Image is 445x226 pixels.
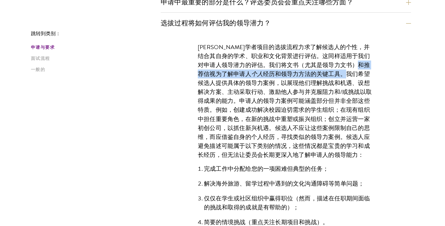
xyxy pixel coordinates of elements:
[251,69,263,78] font: 个人
[198,69,372,159] font: 经历和领导力方法的关键工具。我们希望候选人提供具体的领导力案例，以展现他们理解挑战和机遇、设想解决方案、主动采取行动、激励他人参与并克服阻力和/或挑战以取得成果的能力。申请人的领导力案例可能涵盖...
[161,18,271,28] font: 选拔过程将如何评估我的领导潜力？
[204,194,370,212] font: 仅仅在学生或社区组织中赢得职位（然而，描述在任职期间面临的挑战和取得的成就是有帮助的）；
[161,16,411,30] button: 选拔过程将如何评估我的领导潜力？
[31,55,157,62] a: 面试流程
[31,55,50,62] font: 面试流程
[204,164,328,173] font: 完成工作中分配给您的一项困难但典型的任务；
[31,66,45,73] font: 一般的
[204,179,364,188] font: 解决海外旅游、留学过程中遇到的文化沟通障碍等简单问题；
[31,44,55,51] font: 申请与要求
[31,44,157,51] a: 申请与要求
[31,66,157,73] a: 一般的
[198,43,370,78] font: [PERSON_NAME]学者项目的选拔流程力求了解候选人的个性，并结合其自身的学术、职业和文化背景进行评估。这同样适用于我们对申请人领导潜力的评估。我们将文书（尤其是领导力文书）和推荐信视为了...
[31,30,61,37] font: 跳转到类别：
